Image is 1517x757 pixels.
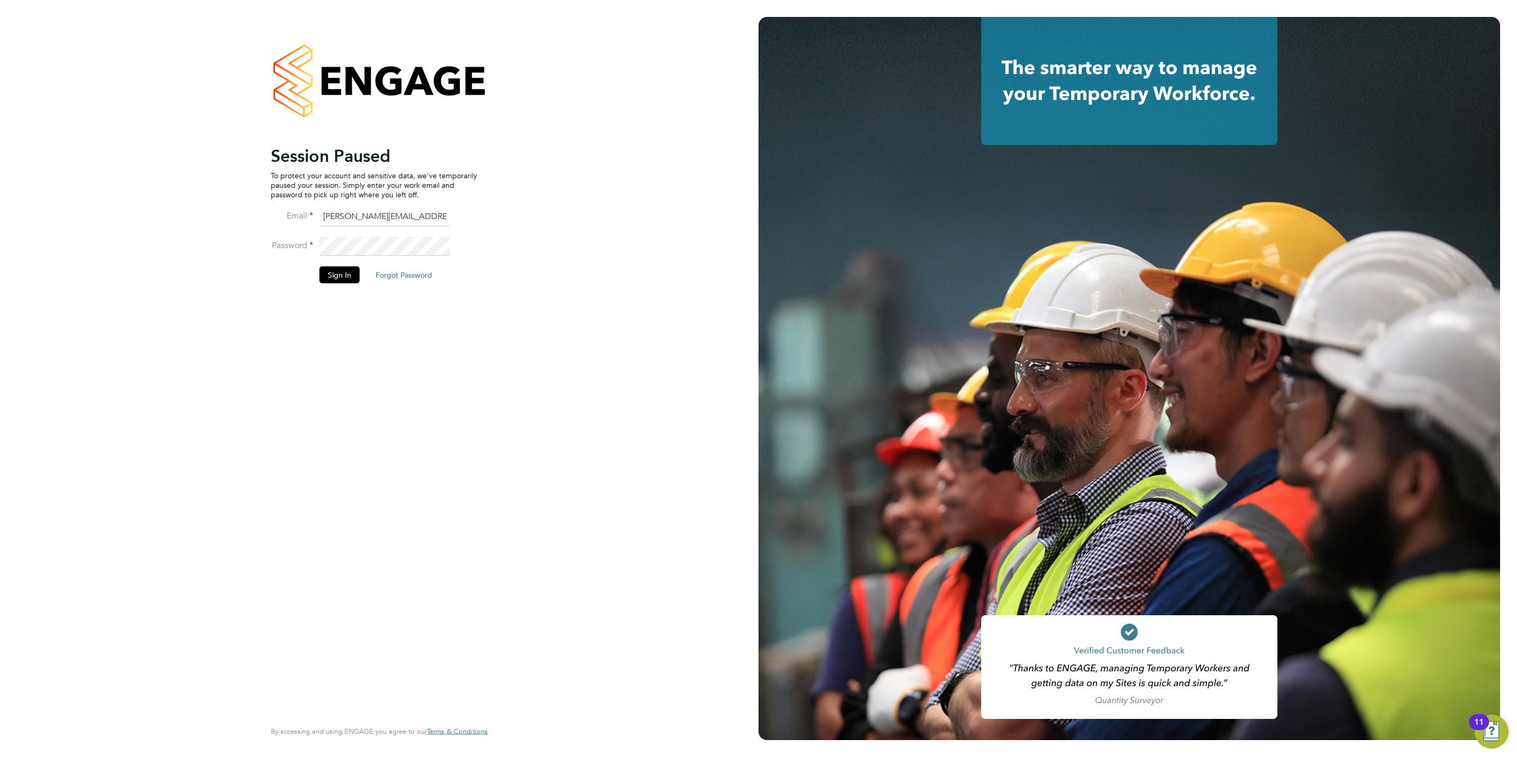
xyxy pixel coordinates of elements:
button: Sign In [319,266,360,283]
div: 11 [1474,722,1484,736]
button: Forgot Password [367,266,441,283]
label: Password [271,240,313,251]
p: To protect your account and sensitive data, we've temporarily paused your session. Simply enter y... [271,170,477,199]
span: By accessing and using ENGAGE you agree to our [271,727,488,736]
h2: Session Paused [271,145,477,166]
button: Open Resource Center, 11 new notifications [1475,715,1509,749]
label: Email [271,210,313,221]
input: Enter your work email... [319,207,450,226]
a: Terms & Conditions [427,727,488,736]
